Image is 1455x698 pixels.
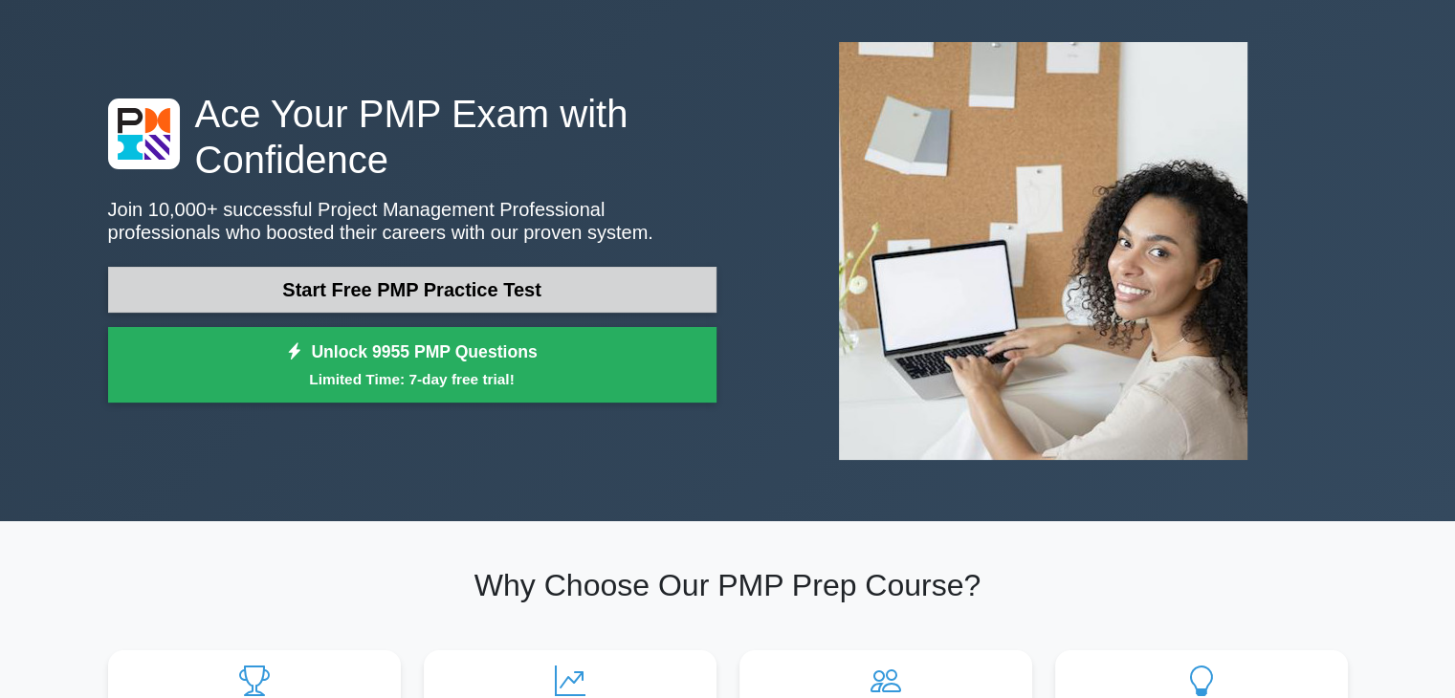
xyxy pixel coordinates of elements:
h1: Ace Your PMP Exam with Confidence [108,91,716,183]
a: Start Free PMP Practice Test [108,267,716,313]
a: Unlock 9955 PMP QuestionsLimited Time: 7-day free trial! [108,327,716,404]
h2: Why Choose Our PMP Prep Course? [108,567,1348,603]
p: Join 10,000+ successful Project Management Professional professionals who boosted their careers w... [108,198,716,244]
small: Limited Time: 7-day free trial! [132,368,693,390]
